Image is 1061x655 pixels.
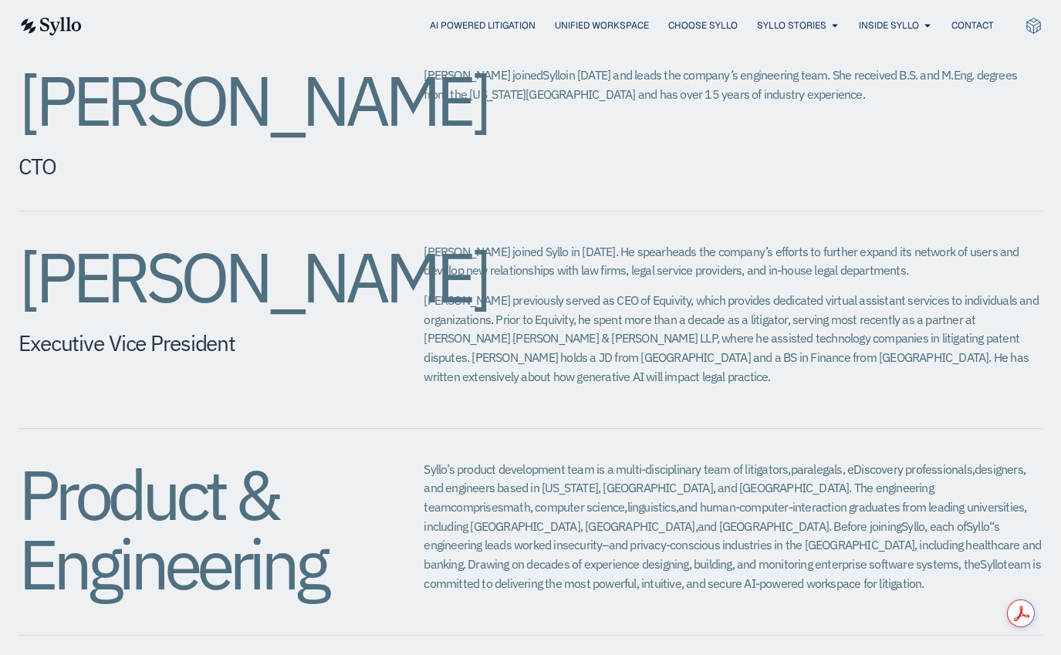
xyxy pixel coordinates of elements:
span: math, computer science, [503,499,627,515]
span: Syllo [966,518,989,534]
h5: Executive Vice President​ [19,330,362,356]
span: ‘ [989,518,992,534]
a: Inside Syllo [859,19,919,32]
span: . [863,86,865,102]
span: Syllo [901,518,924,534]
a: AI Powered Litigation [430,19,536,32]
span: in [DATE] and leads the company’s engineering team. She received B.S. and M.Eng. degrees from the... [424,67,1017,102]
span: and human-computer-interaction graduates from leading universities, including [GEOGRAPHIC_DATA], ... [424,499,1026,534]
span: – [602,537,608,552]
span: ‘ [992,518,994,534]
span: and [GEOGRAPHIC_DATA]. Before joining [698,518,901,534]
a: Unified Workspace [555,19,649,32]
span: security [563,537,603,552]
h2: [PERSON_NAME] [19,66,362,135]
span: paralegals, eDiscovery professionals, [791,461,975,477]
h2: Product & Engineering [19,460,362,599]
a: Contact [951,19,994,32]
a: Choose Syllo [668,19,738,32]
img: syllo [19,17,82,35]
span: [PERSON_NAME] joined Syllo in [DATE]. He spearheads the company’s efforts to further expand its n... [424,244,1019,279]
nav: Menu [113,19,994,33]
span: Syllo [542,67,566,83]
div: Menu Toggle [113,19,994,33]
span: designers, and engineers based in [US_STATE], [GEOGRAPHIC_DATA], and [GEOGRAPHIC_DATA]. The engin... [424,461,1026,515]
span: and privacy-conscious industries in the [GEOGRAPHIC_DATA], including healthcare and banking. Draw... [424,537,1041,572]
span: [PERSON_NAME] joined [424,67,542,83]
a: Syllo Stories [757,19,826,32]
h2: [PERSON_NAME] [19,242,362,312]
h5: CTO [19,154,362,180]
span: linguistics, [627,499,678,515]
span: , each of [924,518,966,534]
span: comprises [451,499,503,515]
span: Syllo’s product development team is a multi-disciplinary team of litigators, [424,461,790,477]
span: [PERSON_NAME] previously served as CEO of Equivity, which provides dedicated virtual assistant se... [424,292,1038,384]
span: Syllo [980,556,1003,572]
span: team is committed to delivering the most powerful, intuitive, and secure AI-powered workspace for... [424,556,1040,591]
